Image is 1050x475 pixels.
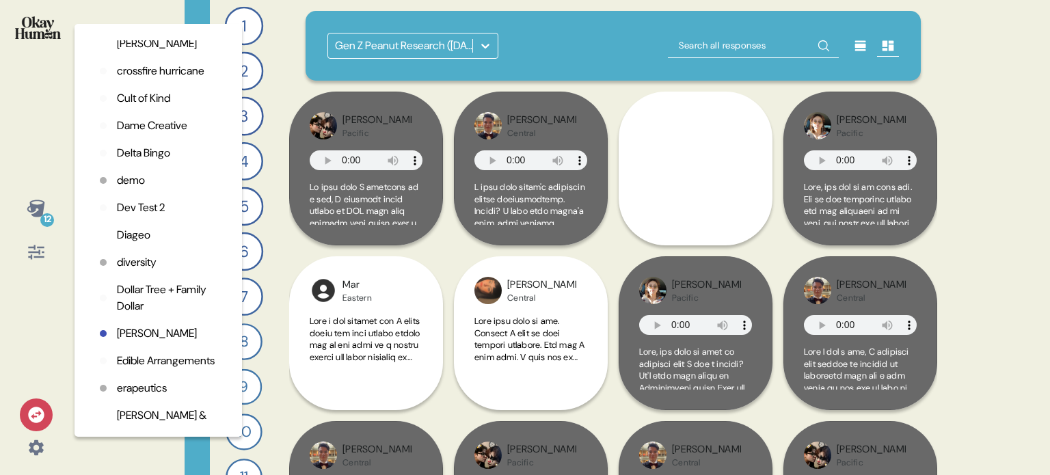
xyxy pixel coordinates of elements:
[342,113,412,128] div: [PERSON_NAME]
[507,293,576,303] div: Central
[507,128,576,139] div: Central
[225,187,264,226] div: 5
[310,442,337,469] img: profilepic_9795516237139002.jpg
[342,442,412,457] div: [PERSON_NAME]
[672,293,741,303] div: Pacific
[804,277,831,304] img: profilepic_9795516237139002.jpg
[226,413,262,450] div: 10
[672,457,741,468] div: Central
[804,442,831,469] img: profilepic_9222882111172390.jpg
[837,442,906,457] div: [PERSON_NAME]
[117,200,165,216] p: Dev Test 2
[668,33,839,58] input: Search all responses
[342,128,412,139] div: Pacific
[837,293,906,303] div: Central
[837,457,906,468] div: Pacific
[117,227,150,243] p: Diageo
[225,7,263,45] div: 1
[117,380,167,396] p: erapeutics
[672,442,741,457] div: [PERSON_NAME]
[117,118,187,134] p: Dame Creative
[225,142,263,180] div: 4
[672,277,741,293] div: [PERSON_NAME]
[507,277,576,293] div: [PERSON_NAME]
[507,113,576,128] div: [PERSON_NAME]
[335,38,474,54] div: Gen Z Peanut Research ([DATE])
[225,52,264,91] div: 2
[474,277,502,304] img: profilepic_9618401748198050.jpg
[474,442,502,469] img: profilepic_9222882111172390.jpg
[224,96,263,135] div: 3
[639,277,667,304] img: profilepic_28608613598782667.jpg
[117,353,215,369] p: Edible Arrangements
[117,325,197,342] p: [PERSON_NAME]
[225,277,263,316] div: 7
[507,457,576,468] div: Pacific
[226,323,262,360] div: 8
[310,112,337,139] img: profilepic_9222882111172390.jpg
[837,128,906,139] div: Pacific
[342,277,372,293] div: Mar
[837,277,906,293] div: [PERSON_NAME]
[15,16,61,39] img: okayhuman.3b1b6348.png
[117,63,204,79] p: crossfire hurricane
[117,254,157,271] p: diversity
[225,232,263,271] div: 6
[117,282,220,314] p: Dollar Tree + Family Dollar
[226,369,262,405] div: 9
[639,442,667,469] img: profilepic_9795516237139002.jpg
[117,145,170,161] p: Delta Bingo
[837,113,906,128] div: [PERSON_NAME]
[117,90,170,107] p: Cult of Kind
[310,277,337,304] img: l1ibTKarBSWXLOhlfT5LxFP+OttMJpPJZDKZTCbz9PgHEggSPYjZSwEAAAAASUVORK5CYII=
[342,293,372,303] div: Eastern
[507,442,576,457] div: [PERSON_NAME]
[804,112,831,139] img: profilepic_28608613598782667.jpg
[474,112,502,139] img: profilepic_9795516237139002.jpg
[117,407,220,440] p: [PERSON_NAME] & [PERSON_NAME]
[117,172,145,189] p: demo
[40,213,54,227] div: 12
[342,457,412,468] div: Central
